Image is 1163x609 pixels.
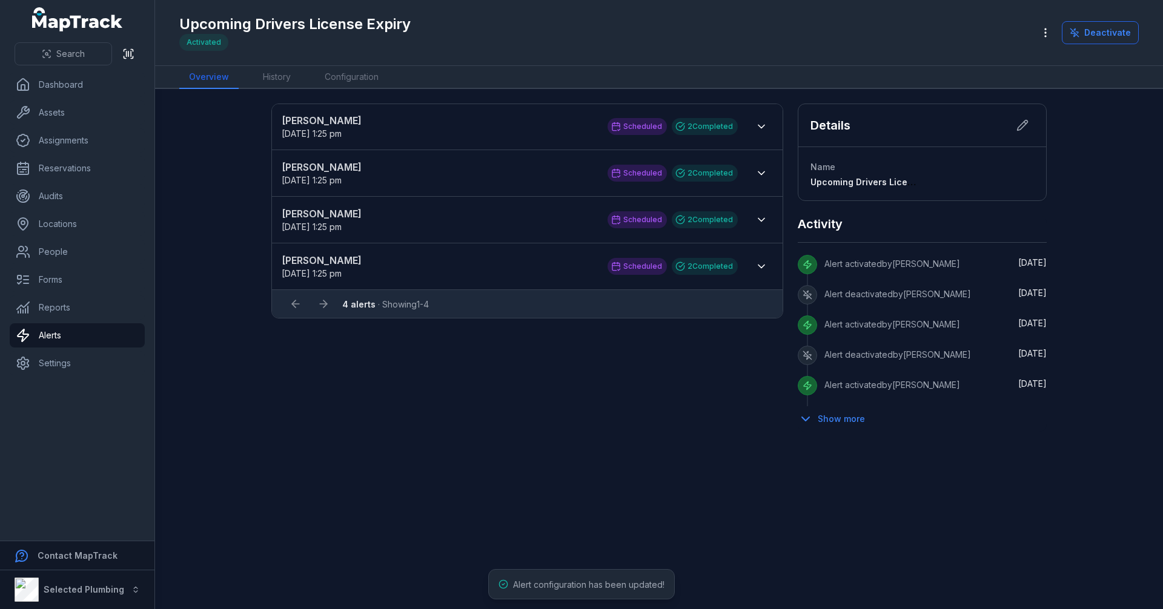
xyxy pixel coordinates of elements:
[15,42,112,65] button: Search
[10,240,145,264] a: People
[1018,288,1047,298] time: 8/21/2025, 8:18:14 AM
[32,7,123,31] a: MapTrack
[56,48,85,60] span: Search
[1062,21,1139,44] button: Deactivate
[810,177,952,187] span: Upcoming Drivers License Expiry
[10,100,145,125] a: Assets
[315,66,388,89] a: Configuration
[10,73,145,97] a: Dashboard
[824,289,971,299] span: Alert deactivated by [PERSON_NAME]
[824,380,960,390] span: Alert activated by [PERSON_NAME]
[282,222,342,232] span: [DATE] 1:25 pm
[10,295,145,320] a: Reports
[10,323,145,347] a: Alerts
[1018,318,1047,328] span: [DATE]
[608,118,667,135] div: Scheduled
[38,550,118,561] strong: Contact MapTrack
[672,165,738,182] div: 2 Completed
[282,268,342,278] span: [DATE] 1:25 pm
[1018,257,1047,268] span: [DATE]
[282,113,595,140] a: [PERSON_NAME][DATE] 1:25 pm
[810,162,835,172] span: Name
[282,113,595,128] strong: [PERSON_NAME]
[282,268,342,278] time: 8/25/2025, 1:25:00 PM
[798,216,843,232] h2: Activity
[10,268,145,292] a: Forms
[10,156,145,180] a: Reservations
[608,211,667,228] div: Scheduled
[1018,348,1047,358] time: 8/18/2025, 2:30:53 PM
[179,66,239,89] a: Overview
[282,175,342,185] span: [DATE] 1:25 pm
[608,258,667,275] div: Scheduled
[824,349,971,360] span: Alert deactivated by [PERSON_NAME]
[824,258,960,269] span: Alert activated by [PERSON_NAME]
[1018,288,1047,298] span: [DATE]
[282,160,595,174] strong: [PERSON_NAME]
[1018,378,1047,389] span: [DATE]
[672,211,738,228] div: 2 Completed
[282,206,595,233] a: [PERSON_NAME][DATE] 1:25 pm
[282,128,342,139] time: 8/25/2025, 1:25:00 PM
[282,160,595,186] a: [PERSON_NAME][DATE] 1:25 pm
[608,165,667,182] div: Scheduled
[282,175,342,185] time: 8/25/2025, 1:25:00 PM
[282,222,342,232] time: 8/25/2025, 1:25:00 PM
[1018,318,1047,328] time: 8/18/2025, 2:31:52 PM
[342,299,376,309] strong: 4 alerts
[10,351,145,375] a: Settings
[672,258,738,275] div: 2 Completed
[1018,348,1047,358] span: [DATE]
[282,253,595,268] strong: [PERSON_NAME]
[282,253,595,280] a: [PERSON_NAME][DATE] 1:25 pm
[513,579,664,590] span: Alert configuration has been updated!
[672,118,738,135] div: 2 Completed
[10,184,145,208] a: Audits
[798,406,873,432] button: Show more
[10,212,145,236] a: Locations
[44,584,124,594] strong: Selected Plumbing
[179,34,228,51] div: Activated
[1018,378,1047,389] time: 8/18/2025, 1:23:53 PM
[1018,257,1047,268] time: 8/21/2025, 8:18:38 AM
[10,128,145,153] a: Assignments
[282,128,342,139] span: [DATE] 1:25 pm
[253,66,300,89] a: History
[179,15,411,34] h1: Upcoming Drivers License Expiry
[824,319,960,329] span: Alert activated by [PERSON_NAME]
[282,206,595,221] strong: [PERSON_NAME]
[810,117,850,134] h2: Details
[342,299,429,309] span: · Showing 1 - 4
